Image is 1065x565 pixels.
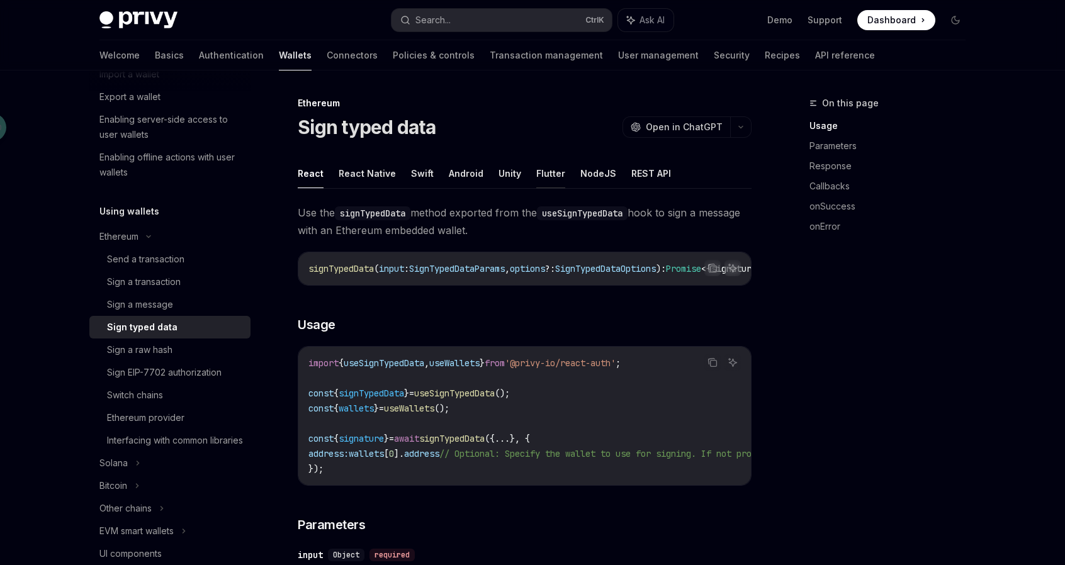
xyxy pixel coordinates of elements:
div: Other chains [99,501,152,516]
span: SignTypedDataParams [409,263,505,274]
a: Enabling offline actions with user wallets [89,146,251,184]
span: = [389,433,394,444]
a: Parameters [809,136,976,156]
span: }, { [510,433,530,444]
span: signTypedData [308,263,374,274]
span: signTypedData [339,388,404,399]
span: } [404,388,409,399]
span: ]. [394,448,404,459]
div: Send a transaction [107,252,184,267]
button: NodeJS [580,159,616,188]
a: Enabling server-side access to user wallets [89,108,251,146]
a: Welcome [99,40,140,70]
span: ({ [485,433,495,444]
span: On this page [822,96,879,111]
div: Search... [415,13,451,28]
a: onSuccess [809,196,976,216]
a: Sign a transaction [89,271,251,293]
span: < [701,263,706,274]
span: wallets [339,403,374,414]
h5: Using wallets [99,204,159,219]
a: Callbacks [809,176,976,196]
div: Ethereum [99,229,138,244]
span: Ask AI [640,14,665,26]
span: ( [374,263,379,274]
span: input [379,263,404,274]
button: Swift [411,159,434,188]
a: Connectors [327,40,378,70]
span: Dashboard [867,14,916,26]
button: Copy the contents from the code block [704,354,721,371]
a: Export a wallet [89,86,251,108]
button: React Native [339,159,396,188]
span: (); [495,388,510,399]
span: Use the method exported from the hook to sign a message with an Ethereum embedded wallet. [298,204,752,239]
span: address: [308,448,349,459]
span: ): [656,263,666,274]
div: EVM smart wallets [99,523,174,539]
div: Sign a message [107,297,173,312]
span: (); [434,403,449,414]
span: { [339,357,344,369]
span: Open in ChatGPT [646,121,723,133]
a: Ethereum provider [89,406,251,429]
button: Flutter [536,159,565,188]
div: Interfacing with common libraries [107,433,243,448]
span: Usage [298,316,335,333]
a: Security [714,40,750,70]
span: Promise [666,263,701,274]
a: onError [809,216,976,237]
span: = [379,403,384,414]
span: wallets [349,448,384,459]
span: // Optional: Specify the wallet to use for signing. If not provided, the first wallet will be used. [439,448,938,459]
button: Ask AI [724,260,741,276]
span: address [404,448,439,459]
div: Solana [99,456,128,471]
span: useSignTypedData [344,357,424,369]
div: Export a wallet [99,89,161,104]
code: useSignTypedData [537,206,628,220]
div: Switch chains [107,388,163,403]
span: '@privy-io/react-auth' [505,357,616,369]
span: Parameters [298,516,365,534]
a: Sign a message [89,293,251,316]
button: React [298,159,324,188]
div: Sign EIP-7702 authorization [107,365,222,380]
a: Switch chains [89,384,251,406]
button: REST API [631,159,671,188]
span: [ [384,448,389,459]
span: const [308,388,334,399]
a: Response [809,156,976,176]
button: Android [449,159,483,188]
div: Ethereum provider [107,410,184,425]
span: }); [308,463,324,474]
div: Sign a raw hash [107,342,172,357]
span: Ctrl K [585,15,604,25]
button: Unity [499,159,521,188]
div: input [298,549,323,561]
div: Bitcoin [99,478,127,493]
a: Recipes [765,40,800,70]
span: : [404,263,409,274]
span: useSignTypedData [414,388,495,399]
span: ... [495,433,510,444]
span: import [308,357,339,369]
a: Usage [809,116,976,136]
a: Transaction management [490,40,603,70]
span: Object [333,550,359,560]
div: Sign typed data [107,320,177,335]
a: Dashboard [857,10,935,30]
a: UI components [89,542,251,565]
span: useWallets [384,403,434,414]
span: signature [339,433,384,444]
div: Ethereum [298,97,752,109]
span: 0 [389,448,394,459]
span: signTypedData [419,433,485,444]
div: Sign a transaction [107,274,181,289]
button: Ask AI [724,354,741,371]
span: { [334,403,339,414]
a: User management [618,40,699,70]
a: Sign typed data [89,316,251,338]
div: Enabling offline actions with user wallets [99,150,243,180]
div: required [369,549,415,561]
